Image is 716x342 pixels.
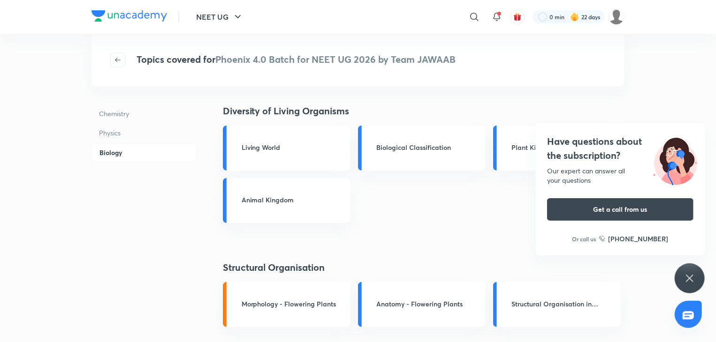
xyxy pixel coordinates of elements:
a: Company Logo [91,10,167,24]
p: Biology [91,143,197,162]
h4: Have questions about the subscription? [547,134,693,163]
img: avatar [513,13,522,21]
img: Tanya Kumari [609,9,625,25]
h3: Morphology - Flowering Plants [242,299,345,309]
a: [PHONE_NUMBER] [599,234,669,244]
a: Morphology - Flowering Plants [223,282,350,327]
button: NEET UG [190,7,249,26]
img: Company Logo [91,10,167,22]
span: Phoenix 4.0 Batch for NEET UG 2026 by Team JAWAAB [215,53,456,66]
h4: Topics covered for [137,52,456,67]
h3: Living World [242,142,345,152]
h4: Diversity of Living Organisms [223,104,576,118]
h3: Biological Classification [377,142,480,152]
h3: Anatomy - Flowering Plants [377,299,480,309]
button: Get a call from us [547,198,693,221]
h4: Structural Organisation [223,260,576,275]
p: Chemistry [91,105,197,122]
button: avatar [510,9,525,24]
p: Or call us [572,235,596,243]
h3: Structural Organisation in Animals [512,299,615,309]
h3: Plant Kingdom [512,142,615,152]
div: Our expert can answer all your questions [547,166,693,185]
img: streak [570,12,579,22]
p: Physics [91,124,197,141]
h6: [PHONE_NUMBER] [609,234,669,244]
h3: Animal Kingdom [242,195,345,205]
img: ttu_illustration_new.svg [646,134,705,185]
